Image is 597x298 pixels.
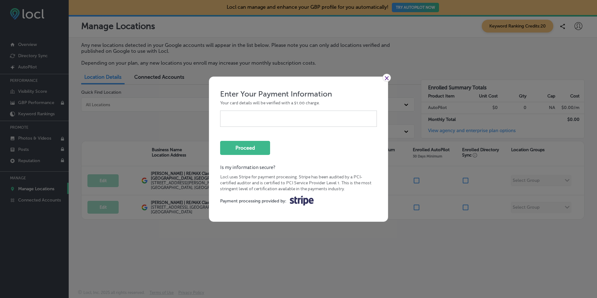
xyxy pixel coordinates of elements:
[220,174,377,192] label: Locl uses Stripe for payment processing. Stripe has been audited by a PCI-certified auditor and i...
[220,164,377,171] label: Is my information secure?
[225,116,372,121] iframe: Secure card payment input frame
[220,141,270,155] button: Proceed
[220,100,377,106] div: Your card details will be verified with a $1.00 charge.
[382,74,391,82] a: ×
[220,198,286,204] label: Payment processing provided by:
[220,89,377,98] h1: Enter Your Payment Information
